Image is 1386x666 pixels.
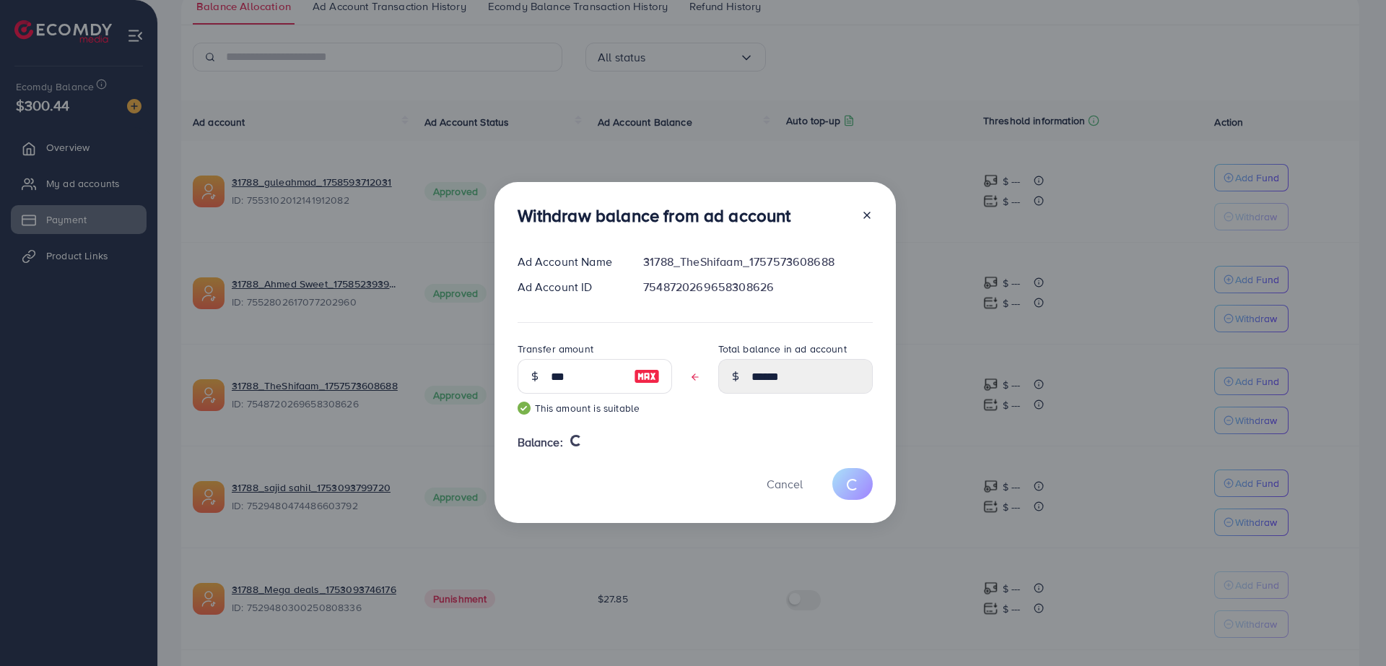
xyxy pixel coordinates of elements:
span: Cancel [767,476,803,492]
iframe: Chat [1325,601,1375,655]
span: Balance: [518,434,563,451]
label: Transfer amount [518,342,593,356]
div: 7548720269658308626 [632,279,884,295]
div: 31788_TheShifaam_1757573608688 [632,254,884,270]
h3: Withdraw balance from ad account [518,205,791,226]
button: Cancel [749,468,821,499]
img: guide [518,402,531,415]
div: Ad Account Name [506,254,632,270]
div: Ad Account ID [506,279,632,295]
img: image [634,368,660,385]
small: This amount is suitable [518,401,672,415]
label: Total balance in ad account [718,342,847,356]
